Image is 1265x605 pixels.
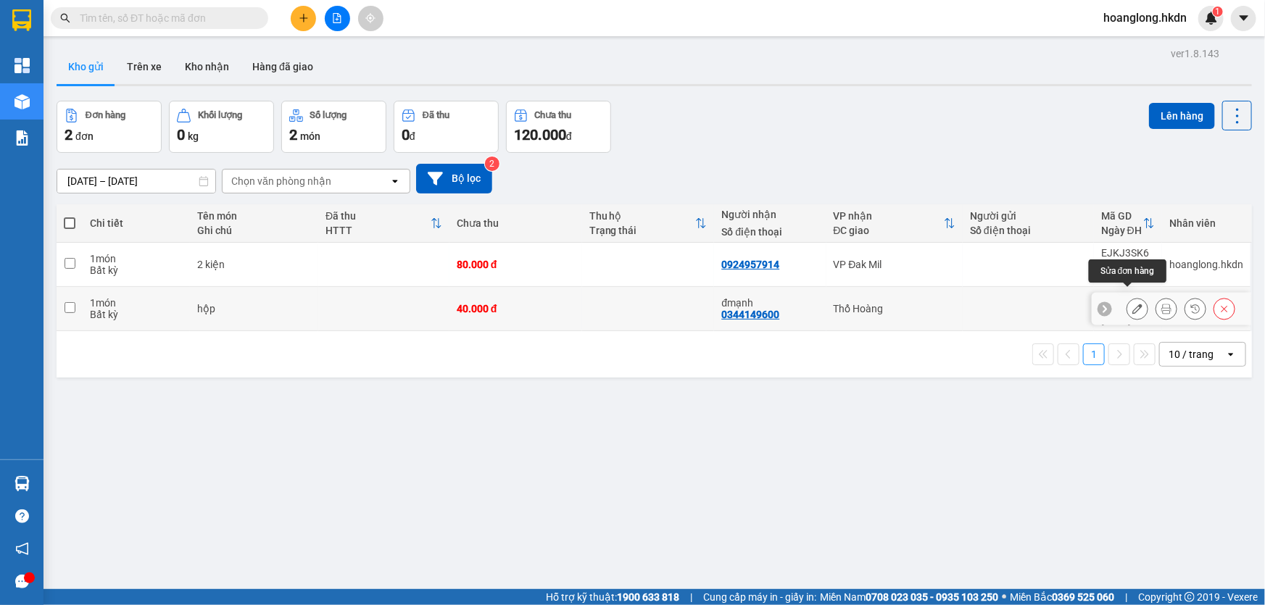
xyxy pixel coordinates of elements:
[1089,259,1166,283] div: Sửa đơn hàng
[410,130,415,142] span: đ
[197,303,311,314] div: hộp
[1169,259,1243,270] div: hoanglong.hkdn
[281,101,386,153] button: Số lượng2món
[318,204,449,243] th: Toggle SortBy
[582,204,715,243] th: Toggle SortBy
[90,309,183,320] div: Bất kỳ
[394,101,499,153] button: Đã thu0đ
[177,126,185,143] span: 0
[299,13,309,23] span: plus
[1169,217,1243,229] div: Nhân viên
[75,130,94,142] span: đơn
[325,6,350,31] button: file-add
[721,209,818,220] div: Người nhận
[15,575,29,588] span: message
[485,157,499,171] sup: 2
[14,58,30,73] img: dashboard-icon
[14,130,30,146] img: solution-icon
[970,225,1087,236] div: Số điện thoại
[1094,204,1162,243] th: Toggle SortBy
[1171,46,1219,62] div: ver 1.8.143
[65,126,72,143] span: 2
[57,101,162,153] button: Đơn hàng2đơn
[1185,592,1195,602] span: copyright
[1002,594,1006,600] span: ⚪️
[834,210,945,222] div: VP nhận
[834,259,956,270] div: VP Đak Mil
[1101,210,1143,222] div: Mã GD
[12,9,31,31] img: logo-vxr
[721,309,779,320] div: 0344149600
[970,210,1087,222] div: Người gửi
[115,49,173,84] button: Trên xe
[90,264,183,276] div: Bất kỳ
[57,170,215,193] input: Select a date range.
[169,101,274,153] button: Khối lượng0kg
[80,10,251,26] input: Tìm tên, số ĐT hoặc mã đơn
[289,126,297,143] span: 2
[423,110,449,120] div: Đã thu
[1169,347,1214,362] div: 10 / trang
[721,297,818,309] div: đmạnh
[57,49,115,84] button: Kho gửi
[866,591,998,603] strong: 0708 023 035 - 0935 103 250
[1205,12,1218,25] img: icon-new-feature
[389,175,401,187] svg: open
[589,210,696,222] div: Thu hộ
[325,225,431,236] div: HTTT
[820,589,998,605] span: Miền Nam
[566,130,572,142] span: đ
[1149,103,1215,129] button: Lên hàng
[300,130,320,142] span: món
[1083,343,1105,365] button: 1
[535,110,572,120] div: Chưa thu
[416,164,492,193] button: Bộ lọc
[291,6,316,31] button: plus
[617,591,679,603] strong: 1900 633 818
[15,542,29,556] span: notification
[1231,6,1256,31] button: caret-down
[546,589,679,605] span: Hỗ trợ kỹ thuật:
[197,210,311,222] div: Tên món
[1237,12,1251,25] span: caret-down
[90,253,183,264] div: 1 món
[231,174,331,188] div: Chọn văn phòng nhận
[1215,7,1220,17] span: 1
[241,49,325,84] button: Hàng đã giao
[457,259,575,270] div: 80.000 đ
[90,297,183,309] div: 1 món
[826,204,963,243] th: Toggle SortBy
[506,101,611,153] button: Chưa thu120.000đ
[834,225,945,236] div: ĐC giao
[1225,349,1237,360] svg: open
[1213,7,1223,17] sup: 1
[1010,589,1114,605] span: Miền Bắc
[457,303,575,314] div: 40.000 đ
[15,509,29,523] span: question-circle
[402,126,410,143] span: 0
[332,13,342,23] span: file-add
[1101,247,1155,259] div: EJKJ3SK6
[834,303,956,314] div: Thổ Hoàng
[589,225,696,236] div: Trạng thái
[197,225,311,236] div: Ghi chú
[310,110,347,120] div: Số lượng
[358,6,383,31] button: aim
[1127,298,1148,320] div: Sửa đơn hàng
[86,110,125,120] div: Đơn hàng
[690,589,692,605] span: |
[188,130,199,142] span: kg
[457,217,575,229] div: Chưa thu
[703,589,816,605] span: Cung cấp máy in - giấy in:
[365,13,376,23] span: aim
[198,110,242,120] div: Khối lượng
[197,259,311,270] div: 2 kiện
[721,259,779,270] div: 0924957914
[1052,591,1114,603] strong: 0369 525 060
[1101,259,1155,282] div: 10:55 [DATE]
[60,13,70,23] span: search
[325,210,431,222] div: Đã thu
[173,49,241,84] button: Kho nhận
[1092,9,1198,27] span: hoanglong.hkdn
[514,126,566,143] span: 120.000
